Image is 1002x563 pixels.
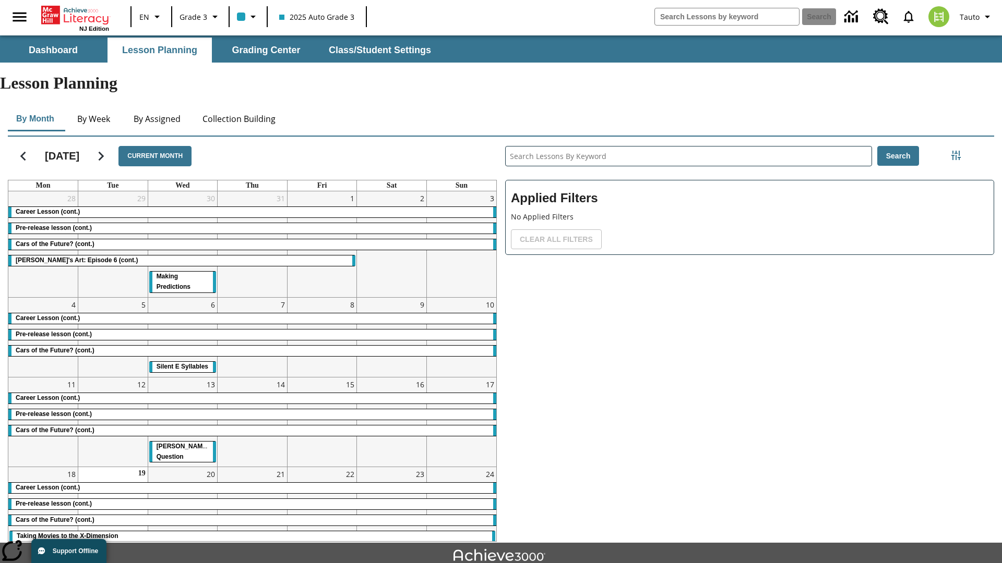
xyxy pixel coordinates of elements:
td: August 12, 2025 [78,377,148,467]
div: Making Predictions [149,272,217,292]
span: Silent E Syllables [157,363,208,370]
td: July 30, 2025 [148,191,218,297]
button: By Assigned [125,106,189,131]
div: Cars of the Future? (cont.) [8,425,496,436]
div: Violet's Art: Episode 6 (cont.) [8,255,355,266]
td: August 9, 2025 [357,297,427,377]
span: Taking Movies to the X-Dimension [17,532,118,540]
button: Search [877,146,920,166]
a: Wednesday [173,180,192,191]
div: Joplin's Question [149,442,217,462]
td: August 17, 2025 [426,377,496,467]
span: Grade 3 [180,11,207,22]
a: Saturday [385,180,399,191]
a: August 22, 2025 [344,467,356,481]
a: August 2, 2025 [418,191,426,205]
button: Collection Building [194,106,284,131]
td: August 1, 2025 [287,191,357,297]
td: August 5, 2025 [78,297,148,377]
span: Pre-release lesson (cont.) [16,500,92,507]
div: Taking Movies to the X-Dimension [9,531,495,542]
div: Pre-release lesson (cont.) [8,409,496,420]
a: August 21, 2025 [275,467,287,481]
div: Pre-release lesson (cont.) [8,223,496,234]
a: Notifications [895,3,922,30]
a: August 15, 2025 [344,377,356,391]
a: August 18, 2025 [65,467,78,481]
a: Tuesday [105,180,121,191]
div: Silent E Syllables [149,362,217,372]
a: July 29, 2025 [135,191,148,205]
a: August 4, 2025 [69,298,78,312]
a: Resource Center, Will open in new tab [867,3,895,31]
span: Support Offline [53,547,98,555]
a: July 28, 2025 [65,191,78,205]
a: August 9, 2025 [418,298,426,312]
input: Search Lessons By Keyword [506,146,872,166]
span: Cars of the Future? (cont.) [16,426,94,434]
div: Cars of the Future? (cont.) [8,346,496,356]
td: August 15, 2025 [287,377,357,467]
span: NJ Edition [79,26,109,32]
a: Monday [34,180,53,191]
div: Career Lesson (cont.) [8,393,496,403]
img: avatar image [928,6,949,27]
a: Sunday [454,180,470,191]
button: Class color is light blue. Change class color [233,7,264,26]
a: Thursday [244,180,261,191]
td: August 7, 2025 [218,297,288,377]
a: August 6, 2025 [209,298,217,312]
div: Applied Filters [505,180,994,255]
span: Violet's Art: Episode 6 (cont.) [16,256,138,264]
span: Cars of the Future? (cont.) [16,240,94,248]
a: August 16, 2025 [414,377,426,391]
button: Class/Student Settings [320,38,439,63]
td: August 8, 2025 [287,297,357,377]
a: August 1, 2025 [348,191,356,205]
div: Home [41,4,109,32]
td: August 10, 2025 [426,297,496,377]
a: Friday [315,180,329,191]
a: August 14, 2025 [275,377,287,391]
a: Data Center [838,3,867,31]
div: Cars of the Future? (cont.) [8,239,496,250]
button: Grading Center [214,38,318,63]
a: August 19, 2025 [136,467,148,480]
a: August 11, 2025 [65,377,78,391]
a: August 12, 2025 [135,377,148,391]
span: Making Predictions [157,273,190,290]
a: July 30, 2025 [205,191,217,205]
a: August 17, 2025 [484,377,496,391]
a: July 31, 2025 [275,191,287,205]
span: Pre-release lesson (cont.) [16,331,92,338]
div: Search [497,132,994,542]
a: August 8, 2025 [348,298,356,312]
span: EN [139,11,149,22]
button: Current Month [118,146,192,166]
span: Cars of the Future? (cont.) [16,347,94,354]
span: Tauto [960,11,980,22]
a: August 3, 2025 [488,191,496,205]
button: Next [88,143,114,169]
td: August 14, 2025 [218,377,288,467]
span: Pre-release lesson (cont.) [16,410,92,418]
input: search field [655,8,799,25]
span: Career Lesson (cont.) [16,314,80,322]
td: August 11, 2025 [8,377,78,467]
td: August 3, 2025 [426,191,496,297]
a: August 13, 2025 [205,377,217,391]
a: August 5, 2025 [139,298,148,312]
button: Filters Side menu [946,145,967,166]
button: Profile/Settings [956,7,998,26]
td: August 13, 2025 [148,377,218,467]
button: Lesson Planning [108,38,212,63]
span: Career Lesson (cont.) [16,394,80,401]
button: Previous [10,143,37,169]
span: Career Lesson (cont.) [16,208,80,215]
h2: Applied Filters [511,186,988,211]
button: Select a new avatar [922,3,956,30]
button: Language: EN, Select a language [135,7,168,26]
a: August 7, 2025 [279,298,287,312]
h2: [DATE] [45,150,79,162]
span: 2025 Auto Grade 3 [279,11,354,22]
